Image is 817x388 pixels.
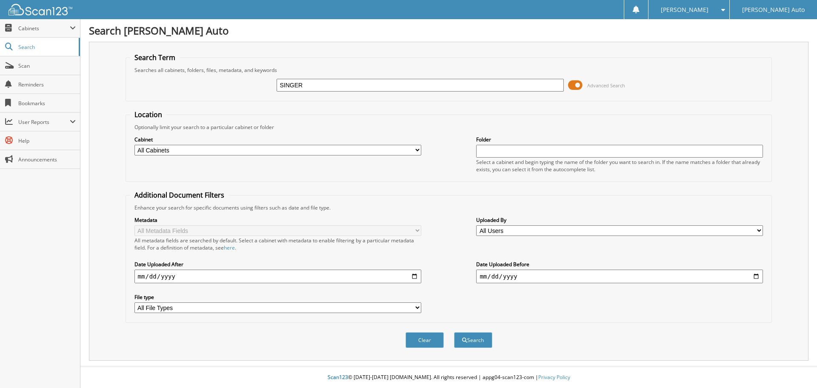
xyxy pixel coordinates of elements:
label: Metadata [134,216,421,224]
a: Privacy Policy [538,374,570,381]
input: start [134,270,421,283]
span: Scan [18,62,76,69]
legend: Search Term [130,53,180,62]
div: Enhance your search for specific documents using filters such as date and file type. [130,204,768,211]
div: © [DATE]-[DATE] [DOMAIN_NAME]. All rights reserved | appg04-scan123-com | [80,367,817,388]
label: Date Uploaded Before [476,261,763,268]
button: Clear [406,332,444,348]
label: Uploaded By [476,216,763,224]
label: Folder [476,136,763,143]
input: end [476,270,763,283]
label: Date Uploaded After [134,261,421,268]
span: Help [18,137,76,144]
label: Cabinet [134,136,421,143]
a: here [224,244,235,251]
label: File type [134,293,421,301]
div: All metadata fields are searched by default. Select a cabinet with metadata to enable filtering b... [134,237,421,251]
span: [PERSON_NAME] [661,7,708,12]
div: Select a cabinet and begin typing the name of the folder you want to search in. If the name match... [476,158,763,173]
legend: Location [130,110,166,119]
span: Cabinets [18,25,70,32]
h1: Search [PERSON_NAME] Auto [89,23,808,37]
legend: Additional Document Filters [130,190,229,200]
button: Search [454,332,492,348]
span: Reminders [18,81,76,88]
img: scan123-logo-white.svg [9,4,72,15]
span: Search [18,43,74,51]
span: Scan123 [328,374,348,381]
span: [PERSON_NAME] Auto [742,7,805,12]
div: Searches all cabinets, folders, files, metadata, and keywords [130,66,768,74]
span: Advanced Search [587,82,625,89]
span: User Reports [18,118,70,126]
span: Bookmarks [18,100,76,107]
iframe: Chat Widget [774,347,817,388]
span: Announcements [18,156,76,163]
div: Optionally limit your search to a particular cabinet or folder [130,124,768,131]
